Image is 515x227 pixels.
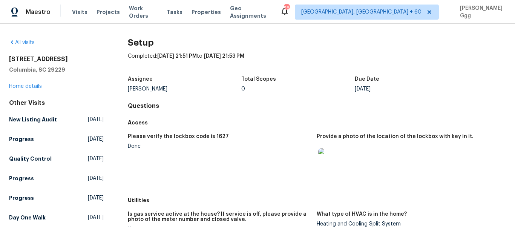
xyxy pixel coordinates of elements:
a: Progress[DATE] [9,132,104,146]
span: [DATE] [88,194,104,202]
span: [DATE] [88,214,104,221]
a: Home details [9,84,42,89]
h4: Questions [128,102,506,110]
span: Work Orders [129,5,158,20]
h5: Quality Control [9,155,52,163]
a: Quality Control[DATE] [9,152,104,166]
span: [DATE] [88,116,104,123]
a: All visits [9,40,35,45]
h5: Utilities [128,196,506,204]
h5: Provide a photo of the location of the lockbox with key in it. [317,134,474,139]
h5: Progress [9,194,34,202]
h5: Columbia, SC 29229 [9,66,104,74]
a: Progress[DATE] [9,191,104,205]
a: New Listing Audit[DATE] [9,113,104,126]
span: Properties [192,8,221,16]
div: Done [128,144,311,149]
h2: [STREET_ADDRESS] [9,55,104,63]
div: [DATE] [355,86,468,92]
h5: Please verify the lockbox code is 1627 [128,134,229,139]
div: Completed: to [128,52,506,72]
h5: Due Date [355,77,379,82]
h2: Setup [128,39,506,46]
span: Visits [72,8,87,16]
span: Projects [97,8,120,16]
h5: What type of HVAC is in the home? [317,212,407,217]
h5: Assignee [128,77,153,82]
h5: Progress [9,135,34,143]
div: Other Visits [9,99,104,107]
span: [DATE] [88,175,104,182]
h5: Progress [9,175,34,182]
span: [DATE] [88,135,104,143]
a: Progress[DATE] [9,172,104,185]
div: [PERSON_NAME] [128,86,241,92]
a: Day One Walk[DATE] [9,211,104,224]
h5: Day One Walk [9,214,46,221]
div: 0 [241,86,355,92]
span: Tasks [167,9,182,15]
h5: New Listing Audit [9,116,57,123]
span: [GEOGRAPHIC_DATA], [GEOGRAPHIC_DATA] + 60 [301,8,422,16]
span: Maestro [26,8,51,16]
div: 583 [284,5,289,12]
h5: Total Scopes [241,77,276,82]
span: [DATE] 21:53 PM [204,54,244,59]
span: Geo Assignments [230,5,271,20]
span: [PERSON_NAME] Ggg [457,5,504,20]
span: [DATE] 21:51 PM [157,54,197,59]
h5: Access [128,119,506,126]
span: [DATE] [88,155,104,163]
h5: Is gas service active at the house? If service is off, please provide a photo of the meter number... [128,212,311,222]
div: Heating and Cooling Split System [317,221,500,227]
